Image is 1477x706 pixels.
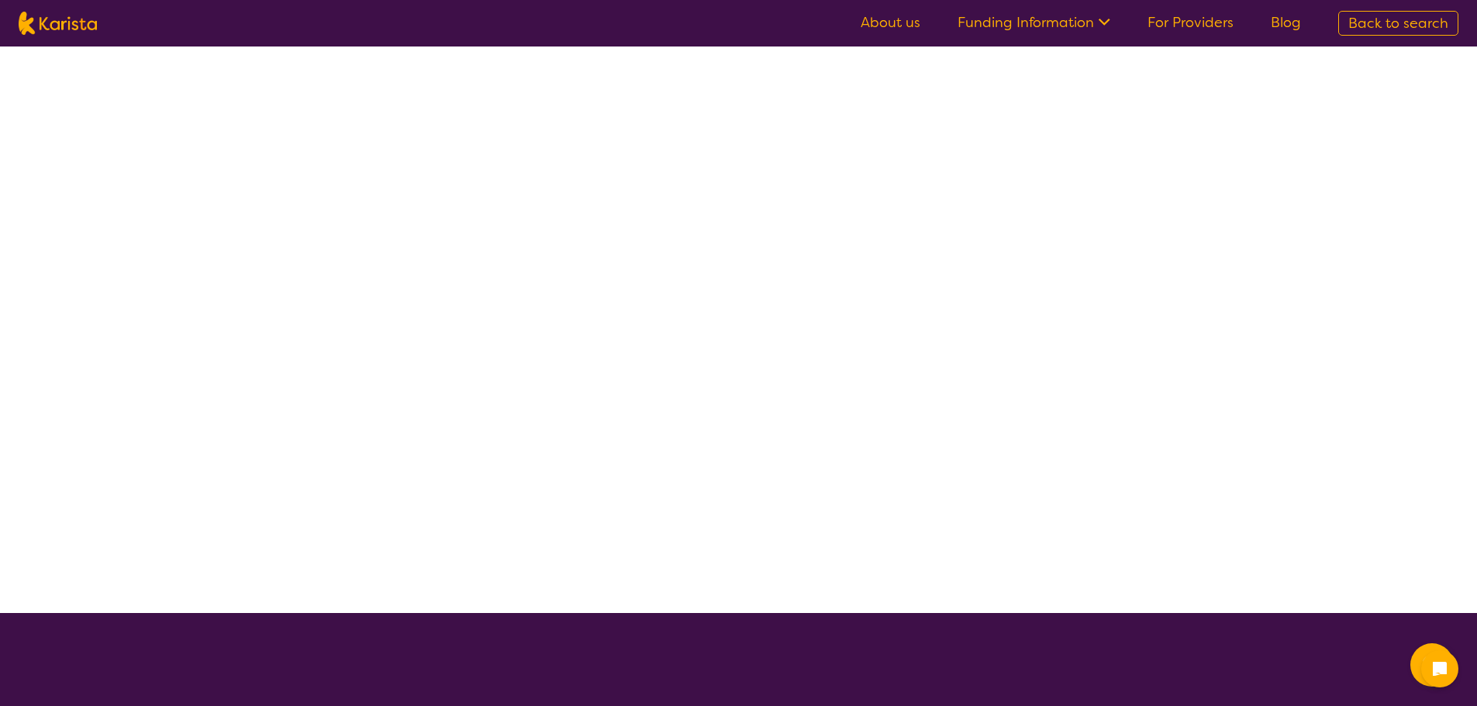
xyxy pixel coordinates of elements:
img: Karista logo [19,12,97,35]
a: For Providers [1147,13,1234,32]
a: About us [861,13,920,32]
a: Funding Information [958,13,1110,32]
button: Channel Menu [1410,643,1454,687]
a: Back to search [1338,11,1458,36]
span: Back to search [1348,14,1448,33]
a: Blog [1271,13,1301,32]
